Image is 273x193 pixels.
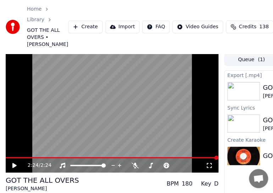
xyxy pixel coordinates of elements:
[6,20,20,34] img: youka
[28,162,45,169] div: /
[214,180,218,188] div: D
[259,23,269,30] span: 138
[40,162,51,169] span: 2:24
[68,21,102,33] button: Create
[105,21,139,33] button: Import
[167,180,179,188] div: BPM
[258,56,265,63] span: ( 1 )
[201,180,211,188] div: Key
[6,185,79,192] div: [PERSON_NAME]
[6,175,79,185] div: GOT THE ALL OVERS
[27,6,68,48] nav: breadcrumb
[27,6,41,13] a: Home
[182,180,193,188] div: 180
[172,21,223,33] button: Video Guides
[249,169,268,188] div: Open chat
[28,162,39,169] span: 2:24
[27,16,44,23] a: Library
[239,23,256,30] span: Credits
[27,27,68,48] span: GOT THE ALL OVERS • [PERSON_NAME]
[142,21,169,33] button: FAQ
